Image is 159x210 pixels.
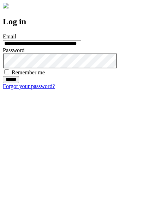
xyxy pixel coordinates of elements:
[3,47,24,53] label: Password
[3,33,16,39] label: Email
[3,3,8,8] img: logo-4e3dc11c47720685a147b03b5a06dd966a58ff35d612b21f08c02c0306f2b779.png
[3,17,156,26] h2: Log in
[12,69,45,75] label: Remember me
[3,83,55,89] a: Forgot your password?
